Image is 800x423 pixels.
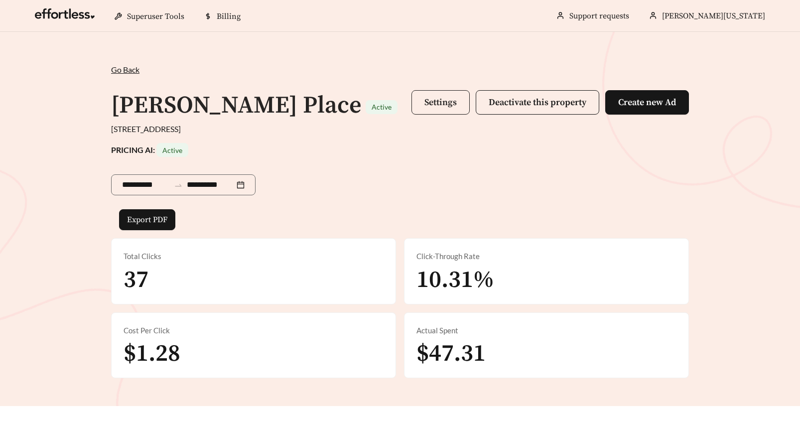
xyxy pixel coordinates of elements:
[119,209,175,230] button: Export PDF
[162,146,182,154] span: Active
[124,251,384,262] div: Total Clicks
[217,11,241,21] span: Billing
[416,339,486,369] span: $47.31
[605,90,689,115] button: Create new Ad
[127,214,167,226] span: Export PDF
[111,65,139,74] span: Go Back
[416,265,494,295] span: 10.31%
[416,251,676,262] div: Click-Through Rate
[618,97,676,108] span: Create new Ad
[411,90,470,115] button: Settings
[662,11,765,21] span: [PERSON_NAME][US_STATE]
[372,103,392,111] span: Active
[124,265,148,295] span: 37
[127,11,184,21] span: Superuser Tools
[124,339,180,369] span: $1.28
[111,91,362,121] h1: [PERSON_NAME] Place
[476,90,599,115] button: Deactivate this property
[424,97,457,108] span: Settings
[174,181,183,190] span: swap-right
[111,123,689,135] div: [STREET_ADDRESS]
[174,180,183,189] span: to
[416,325,676,336] div: Actual Spent
[124,325,384,336] div: Cost Per Click
[489,97,586,108] span: Deactivate this property
[569,11,629,21] a: Support requests
[111,145,188,154] strong: PRICING AI:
